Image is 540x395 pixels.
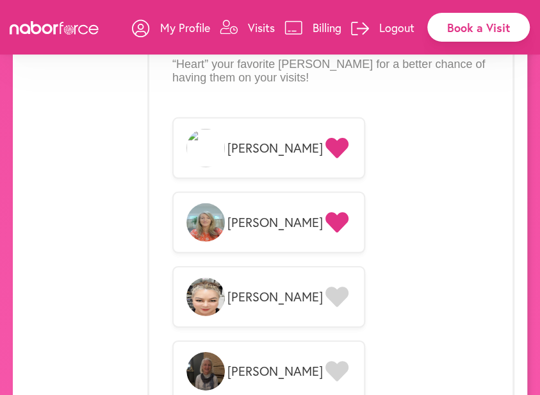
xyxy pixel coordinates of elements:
span: [PERSON_NAME] [227,215,323,230]
div: Book a Visit [427,13,530,42]
a: Visits [220,8,275,47]
p: Visits [248,20,275,35]
a: Billing [284,8,341,47]
img: QIjskSxWRmx1YTd5a7WW [186,129,225,167]
p: Logout [379,20,414,35]
img: 8m2vWoDbQq6gKOWbdgF3 [186,203,225,242]
p: Billing [313,20,341,35]
span: [PERSON_NAME] [227,364,323,379]
span: [PERSON_NAME] [227,289,323,305]
p: “Heart” your favorite [PERSON_NAME] for a better chance of having them on your visits! [172,58,489,85]
a: My Profile [132,8,210,47]
a: Logout [351,8,414,47]
img: vsOG0ywVSHGvfvx1NRkC [186,352,225,391]
p: My Profile [160,20,210,35]
span: [PERSON_NAME] [227,140,323,156]
img: 1nTXs7KETdSOs4PL95XV [186,278,225,316]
